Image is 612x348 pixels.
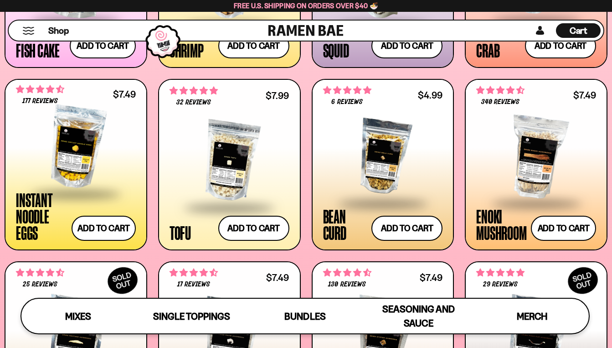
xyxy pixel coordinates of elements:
[266,91,289,100] div: $7.99
[23,281,57,288] span: 25 reviews
[153,311,230,322] span: Single Toppings
[517,311,547,322] span: Merch
[170,42,204,58] div: Shrimp
[113,90,136,99] div: $7.49
[103,262,142,299] div: SOLD OUT
[218,216,289,241] button: Add to cart
[170,267,218,279] span: 4.59 stars
[465,79,607,250] a: 4.53 stars 340 reviews $7.49 Enoki Mushroom Add to cart
[573,91,596,99] div: $7.49
[563,262,602,299] div: SOLD OUT
[323,42,349,58] div: Squid
[16,26,65,58] div: Japanese Fish Cake
[328,281,365,288] span: 130 reviews
[323,208,367,241] div: Bean Curd
[22,98,58,105] span: 177 reviews
[531,216,596,241] button: Add to cart
[483,281,518,288] span: 29 reviews
[362,299,475,333] a: Seasoning and Sauce
[475,299,589,333] a: Merch
[420,273,442,282] div: $7.49
[21,299,135,333] a: Mixes
[476,208,526,241] div: Enoki Mushroom
[312,79,454,250] a: 5.00 stars 6 reviews $4.99 Bean Curd Add to cart
[48,23,69,38] a: Shop
[22,27,35,35] button: Mobile Menu Trigger
[16,192,67,241] div: Instant Noodle Eggs
[170,224,191,241] div: Tofu
[72,216,136,241] button: Add to cart
[158,79,301,250] a: 4.78 stars 32 reviews $7.99 Tofu Add to cart
[323,84,371,96] span: 5.00 stars
[556,21,601,41] div: Cart
[266,273,289,282] div: $7.49
[323,267,371,279] span: 4.68 stars
[16,267,64,279] span: 4.52 stars
[371,216,442,241] button: Add to cart
[382,303,455,329] span: Seasoning and Sauce
[284,311,325,322] span: Bundles
[5,79,147,250] a: 4.71 stars 177 reviews $7.49 Instant Noodle Eggs Add to cart
[248,299,362,333] a: Bundles
[135,299,248,333] a: Single Toppings
[418,91,442,99] div: $4.99
[570,25,587,36] span: Cart
[177,281,210,288] span: 17 reviews
[234,1,378,10] span: Free U.S. Shipping on Orders over $40 🍜
[176,99,211,106] span: 32 reviews
[476,84,525,96] span: 4.53 stars
[476,267,525,279] span: 4.86 stars
[170,85,218,97] span: 4.78 stars
[481,99,519,106] span: 340 reviews
[16,83,64,95] span: 4.71 stars
[331,99,362,106] span: 6 reviews
[476,26,520,58] div: Imitation Crab
[65,311,91,322] span: Mixes
[48,25,69,37] span: Shop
